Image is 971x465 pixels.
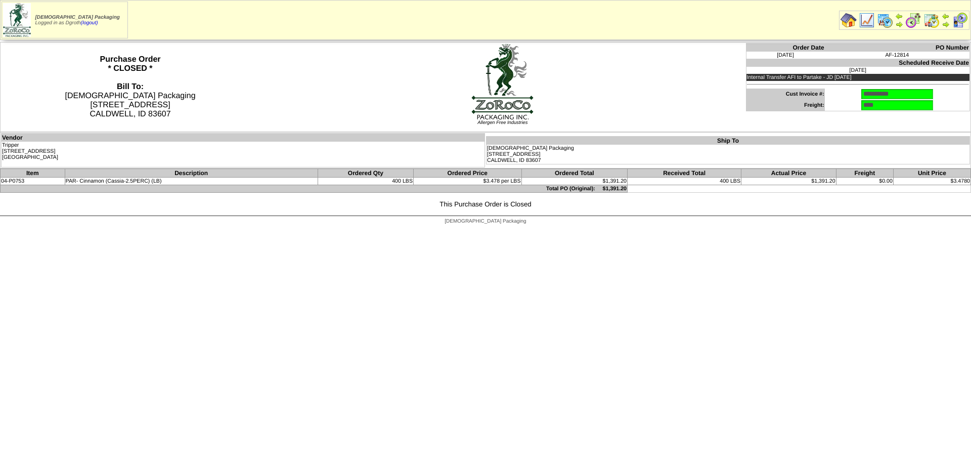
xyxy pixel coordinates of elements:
th: Purchase Order * CLOSED * [1,43,260,132]
img: arrowleft.gif [942,12,950,20]
span: Logged in as Dgroth [35,15,120,26]
td: [DEMOGRAPHIC_DATA] Packaging [STREET_ADDRESS] CALDWELL, ID 83607 [487,145,970,164]
td: Freight: [746,100,824,111]
img: arrowright.gif [942,20,950,28]
td: [DATE] [746,52,824,59]
td: Cust Invoice #: [746,89,824,100]
img: calendarblend.gif [905,12,921,28]
td: $0.00 [836,178,893,185]
img: arrowright.gif [895,20,903,28]
img: zoroco-logo-small.webp [3,3,31,37]
td: Internal Transfer AFI to Partake - JD [DATE] [746,74,969,81]
th: Received Total [628,169,741,178]
th: Order Date [746,44,824,52]
td: 400 LBS [628,178,741,185]
img: home.gif [841,12,857,28]
td: $3.4780 [893,178,970,185]
th: Ordered Total [521,169,627,178]
td: 400 LBS [318,178,413,185]
span: [DEMOGRAPHIC_DATA] Packaging [35,15,120,20]
td: [DATE] [746,67,969,74]
th: Actual Price [741,169,836,178]
th: Vendor [2,134,485,142]
img: calendarinout.gif [923,12,940,28]
td: Tripper [STREET_ADDRESS] [GEOGRAPHIC_DATA] [2,142,485,167]
th: Item [1,169,65,178]
img: arrowleft.gif [895,12,903,20]
th: Ship To [487,137,970,145]
td: Total PO (Original): $1,391.20 [1,185,628,193]
th: Description [65,169,318,178]
img: calendarprod.gif [877,12,893,28]
img: logoBig.jpg [471,43,534,120]
img: calendarcustomer.gif [952,12,968,28]
th: Unit Price [893,169,970,178]
td: $1,391.20 [741,178,836,185]
th: Freight [836,169,893,178]
td: 04-P0753 [1,178,65,185]
td: AF-12814 [825,52,970,59]
span: [DEMOGRAPHIC_DATA] Packaging [STREET_ADDRESS] CALDWELL, ID 83607 [65,82,195,118]
th: PO Number [825,44,970,52]
td: $3.478 per LBS [414,178,522,185]
th: Scheduled Receive Date [746,59,969,67]
td: PAR- Cinnamon (Cassia-2.5PERC) (LB) [65,178,318,185]
a: (logout) [81,20,98,26]
span: [DEMOGRAPHIC_DATA] Packaging [445,219,526,224]
th: Ordered Qty [318,169,413,178]
span: Allergen Free Industries [477,120,527,125]
th: Ordered Price [414,169,522,178]
strong: Bill To: [117,82,144,91]
td: $1,391.20 [521,178,627,185]
img: line_graph.gif [859,12,875,28]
